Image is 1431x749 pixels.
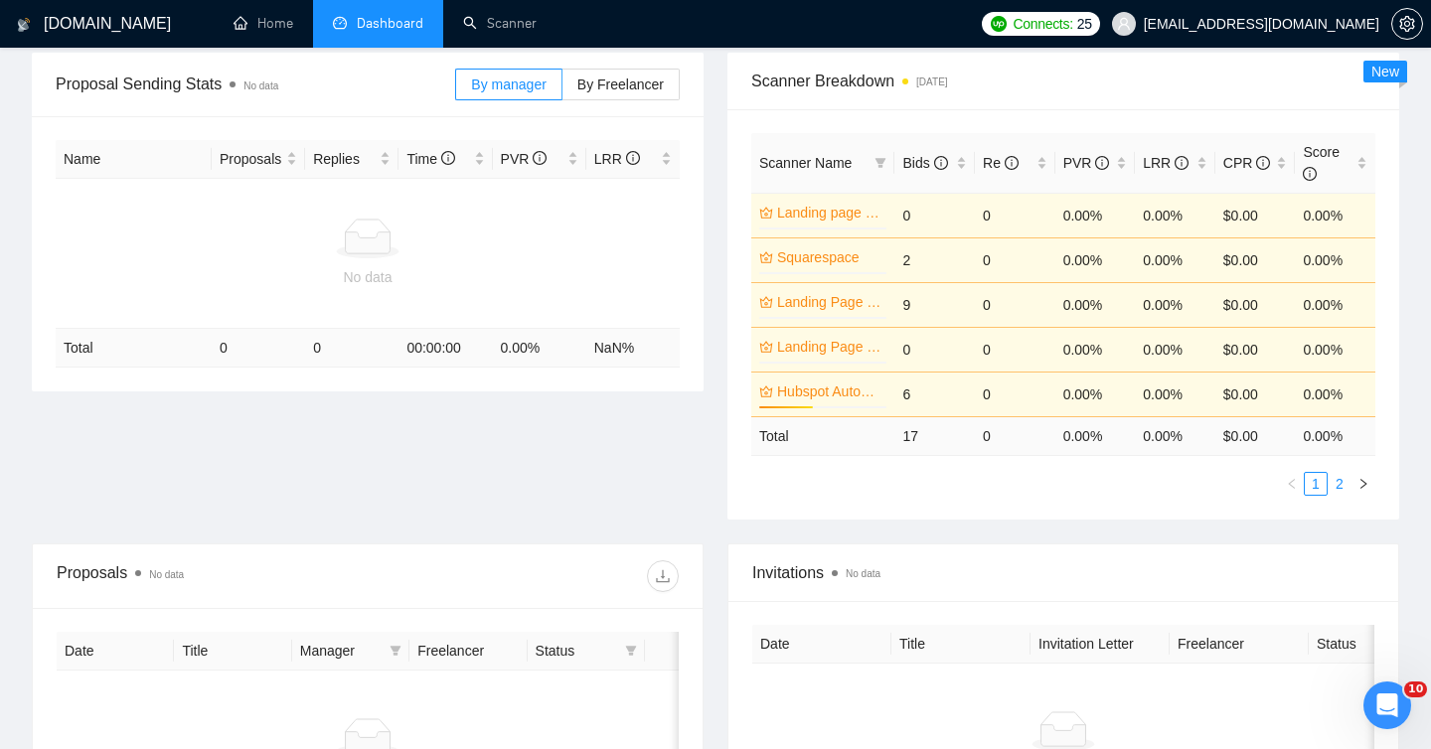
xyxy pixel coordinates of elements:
[759,250,773,264] span: crown
[621,636,641,666] span: filter
[777,336,882,358] a: Landing Page Designer
[1117,17,1131,31] span: user
[647,560,679,592] button: download
[243,80,278,91] span: No data
[292,632,409,671] th: Manager
[891,625,1031,664] th: Title
[1295,372,1375,416] td: 0.00%
[846,568,880,579] span: No data
[1304,472,1328,496] li: 1
[1055,372,1136,416] td: 0.00%
[533,151,547,165] span: info-circle
[1063,155,1110,171] span: PVR
[1215,416,1296,455] td: $ 0.00
[1135,282,1215,327] td: 0.00%
[1328,472,1351,496] li: 2
[1135,193,1215,237] td: 0.00%
[1055,416,1136,455] td: 0.00 %
[1280,472,1304,496] button: left
[975,416,1055,455] td: 0
[577,76,664,92] span: By Freelancer
[759,155,852,171] span: Scanner Name
[902,155,947,171] span: Bids
[871,148,890,178] span: filter
[501,151,548,167] span: PVR
[874,157,886,169] span: filter
[975,372,1055,416] td: 0
[752,625,891,664] th: Date
[934,156,948,170] span: info-circle
[441,151,455,165] span: info-circle
[471,76,546,92] span: By manager
[1055,327,1136,372] td: 0.00%
[975,282,1055,327] td: 0
[1391,8,1423,40] button: setting
[991,16,1007,32] img: upwork-logo.png
[625,645,637,657] span: filter
[56,140,212,179] th: Name
[894,416,975,455] td: 17
[975,193,1055,237] td: 0
[1223,155,1270,171] span: CPR
[1215,282,1296,327] td: $0.00
[1215,193,1296,237] td: $0.00
[1280,472,1304,496] li: Previous Page
[1391,16,1423,32] a: setting
[1215,372,1296,416] td: $0.00
[894,282,975,327] td: 9
[463,15,537,32] a: searchScanner
[1095,156,1109,170] span: info-circle
[975,237,1055,282] td: 0
[398,329,492,368] td: 00:00:00
[752,560,1374,585] span: Invitations
[56,329,212,368] td: Total
[751,416,894,455] td: Total
[1371,64,1399,79] span: New
[1303,167,1317,181] span: info-circle
[594,151,640,167] span: LRR
[357,15,423,32] span: Dashboard
[234,15,293,32] a: homeHome
[333,16,347,30] span: dashboard
[777,246,882,268] a: Squarespace
[305,140,398,179] th: Replies
[313,148,376,170] span: Replies
[1295,237,1375,282] td: 0.00%
[1256,156,1270,170] span: info-circle
[212,329,305,368] td: 0
[1143,155,1189,171] span: LRR
[406,151,454,167] span: Time
[759,206,773,220] span: crown
[894,327,975,372] td: 0
[390,645,401,657] span: filter
[759,340,773,354] span: crown
[1031,625,1170,664] th: Invitation Letter
[1170,625,1309,664] th: Freelancer
[305,329,398,368] td: 0
[1351,472,1375,496] button: right
[1392,16,1422,32] span: setting
[1055,193,1136,237] td: 0.00%
[1055,282,1136,327] td: 0.00%
[1135,372,1215,416] td: 0.00%
[1013,13,1072,35] span: Connects:
[894,237,975,282] td: 2
[212,140,305,179] th: Proposals
[1404,681,1427,697] span: 10
[759,384,773,398] span: crown
[1135,237,1215,282] td: 0.00%
[386,636,405,666] span: filter
[751,69,1375,93] span: Scanner Breakdown
[983,155,1019,171] span: Re
[17,9,31,41] img: logo
[975,327,1055,372] td: 0
[1215,237,1296,282] td: $0.00
[64,266,672,288] div: No data
[759,295,773,309] span: crown
[1303,144,1340,182] span: Score
[149,569,184,580] span: No data
[1351,472,1375,496] li: Next Page
[1363,681,1411,729] iframe: Intercom live chat
[894,372,975,416] td: 6
[1005,156,1019,170] span: info-circle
